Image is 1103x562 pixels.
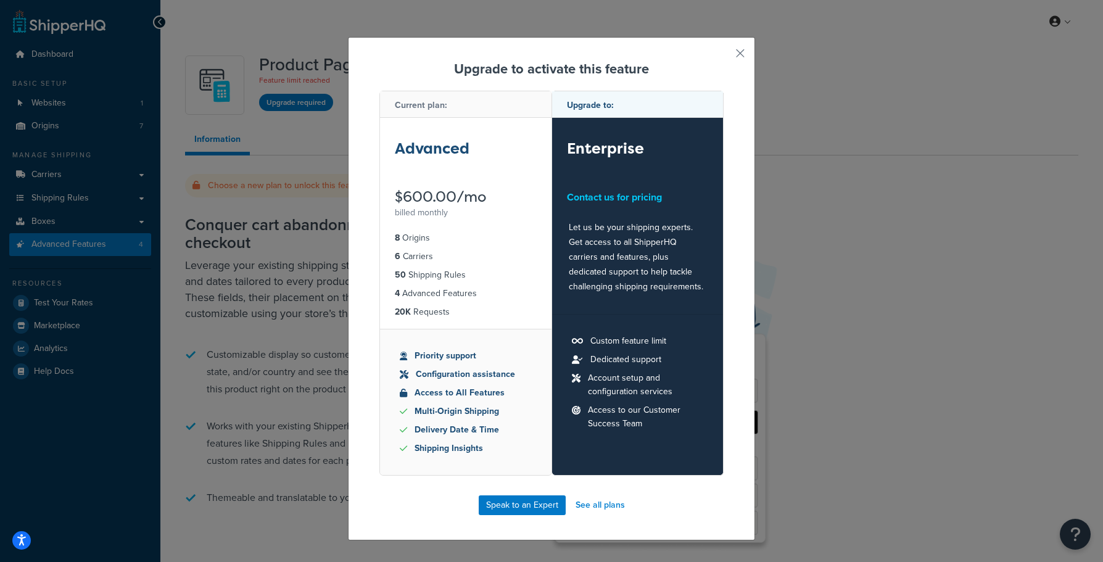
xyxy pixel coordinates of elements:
[395,305,411,318] strong: 20K
[395,231,400,244] strong: 8
[395,231,537,245] li: Origins
[395,138,469,159] strong: Advanced
[567,189,709,205] div: Contact us for pricing
[572,403,704,431] li: Access to our Customer Success Team
[400,386,532,400] li: Access to All Features
[576,497,625,514] a: See all plans
[567,138,644,159] strong: Enterprise
[395,250,400,263] strong: 6
[552,215,724,294] div: Let us be your shipping experts. Get access to all ShipperHQ carriers and features, plus dedicate...
[454,59,649,79] strong: Upgrade to activate this feature
[395,287,537,300] li: Advanced Features
[395,287,400,300] strong: 4
[479,495,566,515] a: Speak to an Expert
[395,250,537,263] li: Carriers
[395,268,406,281] strong: 50
[400,349,532,363] li: Priority support
[572,371,704,399] li: Account setup and configuration services
[400,423,532,437] li: Delivery Date & Time
[552,91,724,118] div: Upgrade to:
[395,189,537,204] div: $600.00/mo
[380,91,551,118] div: Current plan:
[572,334,704,348] li: Custom feature limit
[395,204,537,221] div: billed monthly
[400,442,532,455] li: Shipping Insights
[395,268,537,282] li: Shipping Rules
[572,353,704,366] li: Dedicated support
[400,368,532,381] li: Configuration assistance
[400,405,532,418] li: Multi-Origin Shipping
[395,305,537,319] li: Requests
